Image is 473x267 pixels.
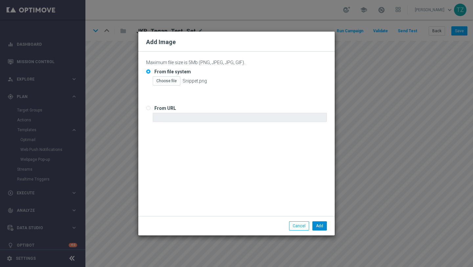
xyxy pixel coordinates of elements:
[154,105,176,111] h3: From URL
[146,60,327,65] p: Maximum file size is 5Mb (PNG, JPEG, JPG, GIF).
[154,69,191,75] h3: From file system
[146,38,327,46] h2: Add Image
[289,221,309,231] button: Cancel
[183,78,207,84] span: Snippet.png
[312,221,327,231] button: Add
[153,76,180,85] div: Choose file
